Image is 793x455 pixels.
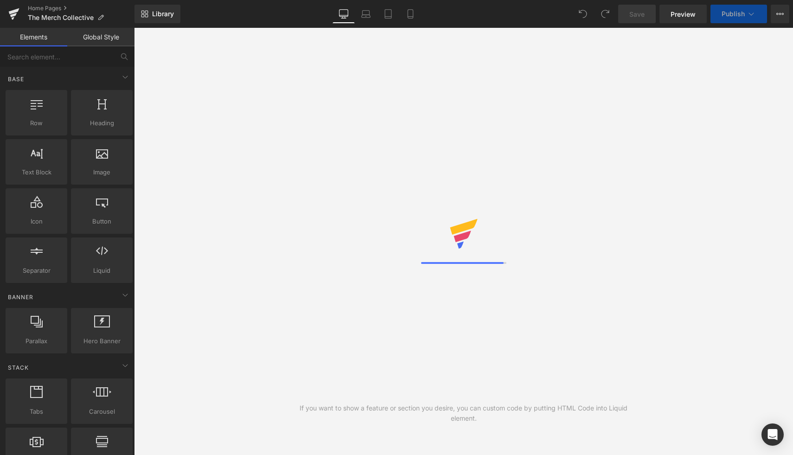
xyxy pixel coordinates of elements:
a: Global Style [67,28,134,46]
span: Row [8,118,64,128]
button: Undo [574,5,592,23]
span: Parallax [8,336,64,346]
a: New Library [134,5,180,23]
button: More [771,5,789,23]
span: Stack [7,363,30,372]
span: Preview [671,9,696,19]
span: Text Block [8,167,64,177]
span: Tabs [8,407,64,417]
button: Redo [596,5,614,23]
span: Hero Banner [74,336,130,346]
a: Laptop [355,5,377,23]
span: Publish [722,10,745,18]
span: Banner [7,293,34,301]
a: Home Pages [28,5,134,12]
span: Heading [74,118,130,128]
span: Separator [8,266,64,276]
a: Tablet [377,5,399,23]
span: The Merch Collective [28,14,94,21]
span: Icon [8,217,64,226]
div: If you want to show a feature or section you desire, you can custom code by putting HTML Code int... [299,403,628,423]
a: Mobile [399,5,422,23]
span: Button [74,217,130,226]
div: Open Intercom Messenger [761,423,784,446]
span: Carousel [74,407,130,417]
span: Image [74,167,130,177]
button: Publish [710,5,767,23]
span: Library [152,10,174,18]
a: Desktop [333,5,355,23]
span: Liquid [74,266,130,276]
span: Save [629,9,645,19]
span: Base [7,75,25,83]
a: Preview [659,5,707,23]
